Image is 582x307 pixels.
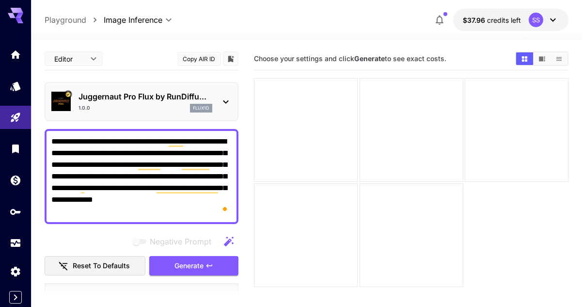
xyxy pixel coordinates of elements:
div: Playground [10,112,21,124]
div: Wallet [10,174,21,186]
span: Generate [174,260,204,272]
button: Generate [149,256,238,276]
b: Generate [354,54,385,63]
span: Negative Prompt [150,236,211,247]
button: Show images in video view [534,52,551,65]
div: Home [10,48,21,61]
button: Copy AIR ID [177,52,221,66]
button: Show images in list view [551,52,567,65]
div: Show images in grid viewShow images in video viewShow images in list view [515,51,568,66]
button: Reset to defaults [45,256,145,276]
p: 1.0.0 [79,104,90,112]
div: SS [529,13,543,27]
p: flux1d [193,105,209,112]
button: Show images in grid view [516,52,533,65]
div: Usage [10,237,21,249]
span: Editor [54,54,84,64]
span: Choose your settings and click to see exact costs. [254,54,446,63]
span: $37.96 [463,16,487,24]
span: credits left [487,16,521,24]
button: Add to library [226,53,235,65]
button: Expand sidebar [9,291,22,304]
div: Library [10,143,21,155]
div: Settings [10,265,21,277]
textarea: To enrich screen reader interactions, please activate Accessibility in Grammarly extension settings [51,136,232,217]
button: Certified Model – Vetted for best performance and includes a commercial license. [64,91,72,98]
button: $37.95923SS [453,9,568,31]
div: $37.95923 [463,15,521,25]
p: Juggernaut Pro Flux by RunDiffu... [79,91,212,102]
a: Playground [45,14,86,26]
span: Negative prompts are not compatible with the selected model. [130,235,219,247]
div: Models [10,80,21,92]
div: Certified Model – Vetted for best performance and includes a commercial license.Juggernaut Pro Fl... [51,87,232,116]
span: Image Inference [104,14,162,26]
div: API Keys [10,206,21,218]
nav: breadcrumb [45,14,104,26]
